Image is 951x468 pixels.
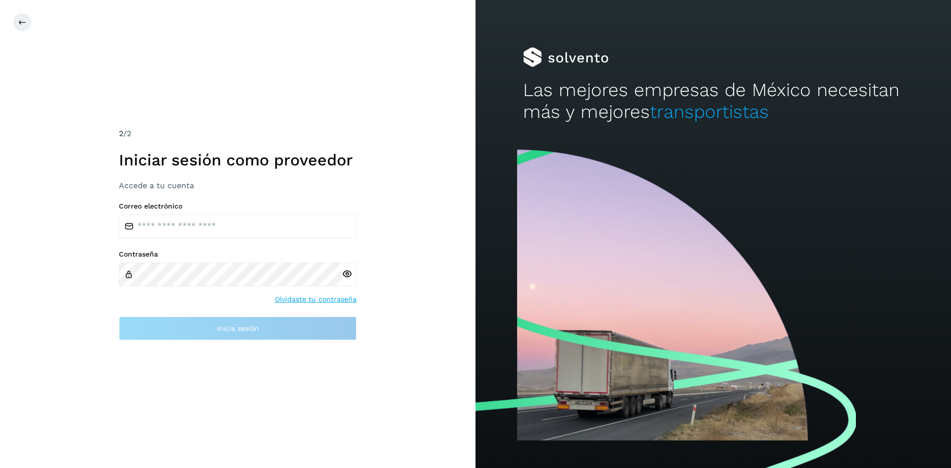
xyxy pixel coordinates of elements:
[119,250,357,259] label: Contraseña
[119,129,123,138] span: 2
[119,202,357,210] label: Correo electrónico
[523,79,903,123] h2: Las mejores empresas de México necesitan más y mejores
[119,181,357,190] h3: Accede a tu cuenta
[650,101,769,122] span: transportistas
[119,316,357,340] button: Inicia sesión
[217,325,259,332] span: Inicia sesión
[119,151,357,169] h1: Iniciar sesión como proveedor
[119,128,357,140] div: /2
[275,294,357,305] a: Olvidaste tu contraseña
